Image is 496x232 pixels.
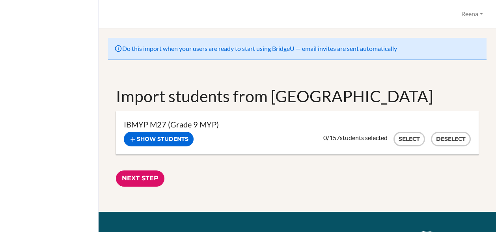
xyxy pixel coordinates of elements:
[124,119,471,130] h3: IBMYP M27 (Grade 9 MYP)
[116,170,164,187] input: Next Step
[329,134,340,141] span: 157
[124,132,194,146] button: Show students
[108,38,487,60] div: Do this import when your users are ready to start using BridgeU — email invites are sent automati...
[393,132,425,146] button: Select
[116,85,479,107] h1: Import students from [GEOGRAPHIC_DATA]
[323,134,388,142] div: / students selected
[431,132,471,146] button: Deselect
[458,7,487,21] button: Reena
[323,134,327,141] span: 0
